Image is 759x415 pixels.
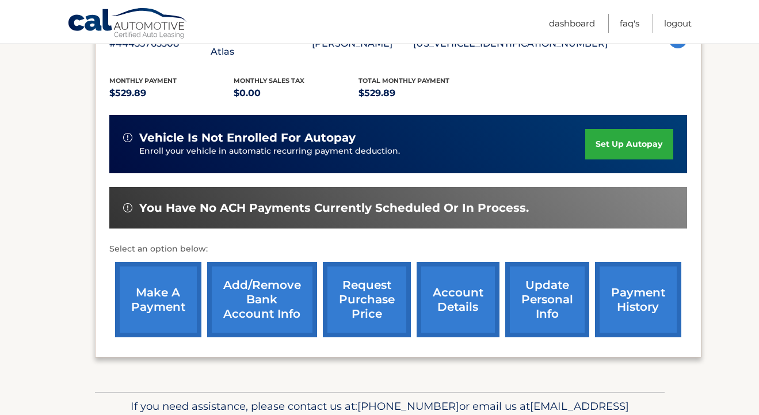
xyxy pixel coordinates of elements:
[139,201,529,215] span: You have no ACH payments currently scheduled or in process.
[207,262,317,337] a: Add/Remove bank account info
[595,262,681,337] a: payment history
[211,28,312,60] p: 2024 Volkswagen Atlas
[123,203,132,212] img: alert-white.svg
[417,262,499,337] a: account details
[234,85,358,101] p: $0.00
[123,133,132,142] img: alert-white.svg
[664,14,692,33] a: Logout
[413,36,608,52] p: [US_VEHICLE_IDENTIFICATION_NUMBER]
[358,77,449,85] span: Total Monthly Payment
[109,36,211,52] p: #44455765308
[109,242,687,256] p: Select an option below:
[139,131,356,145] span: vehicle is not enrolled for autopay
[620,14,639,33] a: FAQ's
[358,85,483,101] p: $529.89
[234,77,304,85] span: Monthly sales Tax
[585,129,673,159] a: set up autopay
[357,399,459,413] span: [PHONE_NUMBER]
[115,262,201,337] a: make a payment
[139,145,586,158] p: Enroll your vehicle in automatic recurring payment deduction.
[109,85,234,101] p: $529.89
[312,36,413,52] p: [PERSON_NAME]
[67,7,188,41] a: Cal Automotive
[505,262,589,337] a: update personal info
[549,14,595,33] a: Dashboard
[323,262,411,337] a: request purchase price
[109,77,177,85] span: Monthly Payment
